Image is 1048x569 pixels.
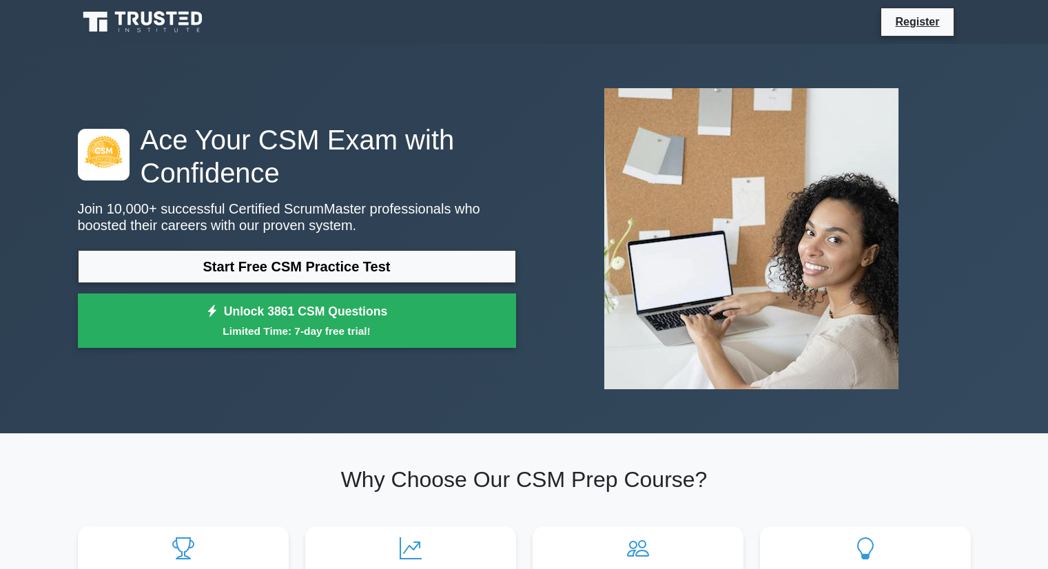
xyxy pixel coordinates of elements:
h2: Why Choose Our CSM Prep Course? [78,466,971,493]
p: Join 10,000+ successful Certified ScrumMaster professionals who boosted their careers with our pr... [78,200,516,234]
a: Register [887,13,947,30]
h1: Ace Your CSM Exam with Confidence [78,123,516,189]
a: Unlock 3861 CSM QuestionsLimited Time: 7-day free trial! [78,293,516,349]
small: Limited Time: 7-day free trial! [95,323,499,339]
a: Start Free CSM Practice Test [78,250,516,283]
